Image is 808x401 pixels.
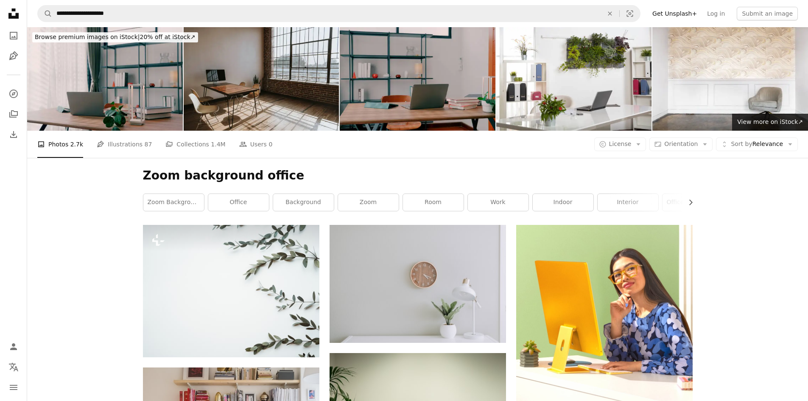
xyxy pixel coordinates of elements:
button: Submit an image [737,7,798,20]
a: zoom background [143,194,204,211]
img: Table with Laptop and Studying Supplies, Ready for Upcoming Online Class. [340,27,495,131]
a: Log in [702,7,730,20]
button: Search Unsplash [38,6,52,22]
button: Orientation [649,137,713,151]
a: a white background with a bunch of green leaves [143,287,319,295]
img: Working in a green office [496,27,652,131]
form: Find visuals sitewide [37,5,640,22]
a: Get Unsplash+ [647,7,702,20]
a: Browse premium images on iStock|20% off at iStock↗ [27,27,203,48]
img: file-1722962862010-20b14c5a0a60image [516,225,693,401]
a: Illustrations 87 [97,131,152,158]
span: 0 [268,140,272,149]
a: Download History [5,126,22,143]
span: View more on iStock ↗ [737,118,803,125]
span: License [609,140,632,147]
a: Home — Unsplash [5,5,22,24]
a: View more on iStock↗ [732,114,808,131]
button: Visual search [620,6,640,22]
span: Relevance [731,140,783,149]
a: Users 0 [239,131,273,158]
a: room [403,194,464,211]
span: Orientation [664,140,698,147]
button: License [594,137,646,151]
img: white desk lamp beside green plant [330,225,506,343]
h1: Zoom background office [143,168,693,183]
a: zoom [338,194,399,211]
button: Language [5,359,22,376]
a: Collections [5,106,22,123]
a: office background [663,194,723,211]
img: Gray chair in a room [652,27,808,131]
div: 20% off at iStock ↗ [32,32,198,42]
a: Photos [5,27,22,44]
button: Sort byRelevance [716,137,798,151]
a: indoor [533,194,593,211]
span: Browse premium images on iStock | [35,34,140,40]
img: Table with Laptop and Studying Supplies, Ready for Upcoming Online Class. [27,27,183,131]
span: 87 [145,140,152,149]
a: work [468,194,528,211]
a: office [208,194,269,211]
a: Collections 1.4M [165,131,225,158]
button: Menu [5,379,22,396]
a: Illustrations [5,48,22,64]
a: background [273,194,334,211]
span: 1.4M [211,140,225,149]
img: a white background with a bunch of green leaves [143,225,319,357]
a: Log in / Sign up [5,338,22,355]
button: scroll list to the right [683,194,693,211]
span: Sort by [731,140,752,147]
a: Explore [5,85,22,102]
a: interior [598,194,658,211]
button: Clear [601,6,619,22]
img: Computer monitor on a wooden table [184,27,339,131]
a: white desk lamp beside green plant [330,280,506,288]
